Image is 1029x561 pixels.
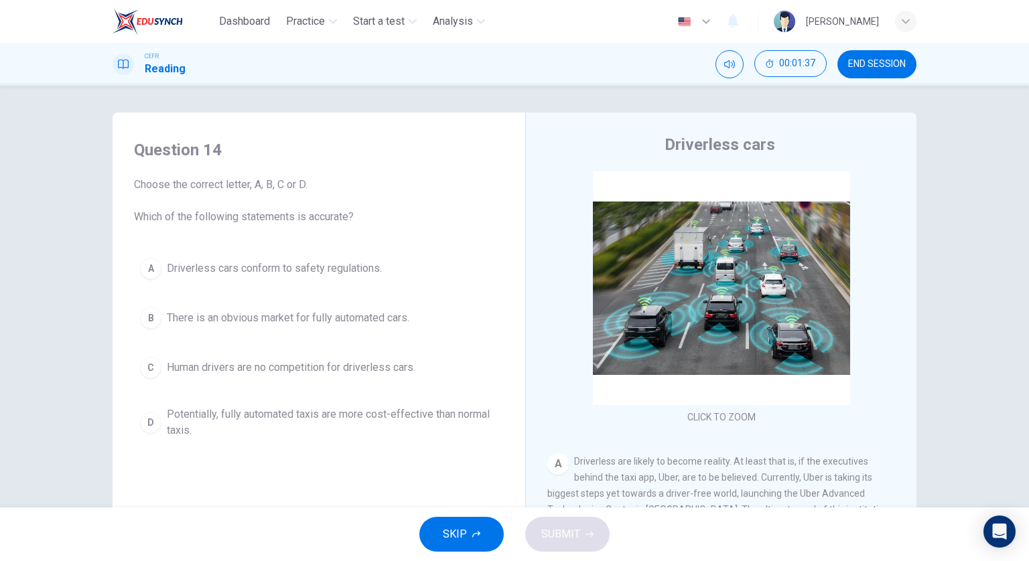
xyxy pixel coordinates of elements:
a: EduSynch logo [113,8,214,35]
h4: Question 14 [134,139,504,161]
div: [PERSON_NAME] [806,13,879,29]
div: A [140,258,161,279]
div: D [140,412,161,433]
span: Practice [286,13,325,29]
img: EduSynch logo [113,8,183,35]
span: Potentially, fully automated taxis are more cost-effective than normal taxis. [167,406,498,438]
button: SKIP [419,517,504,552]
div: Open Intercom Messenger [983,515,1016,548]
span: SKIP [443,525,467,544]
button: BThere is an obvious market for fully automated cars. [134,301,504,335]
span: CEFR [145,52,159,61]
button: END SESSION [837,50,916,78]
span: Driverless cars conform to safety regulations. [167,260,382,276]
h1: Reading [145,61,186,77]
button: Analysis [427,9,490,33]
span: Human drivers are no competition for driverless cars. [167,359,415,376]
button: DPotentially, fully automated taxis are more cost-effective than normal taxis. [134,400,504,445]
button: Practice [281,9,342,33]
span: Start a test [353,13,405,29]
span: 00:01:37 [779,58,815,69]
div: Mute [715,50,744,78]
span: Analysis [433,13,473,29]
span: Driverless are likely to become reality. At least that is, if the executives behind the taxi app,... [547,456,889,547]
img: en [676,17,693,27]
h4: Driverless cars [665,134,775,155]
span: Choose the correct letter, A, B, C or D. Which of the following statements is accurate? [134,177,504,225]
button: CHuman drivers are no competition for driverless cars. [134,351,504,384]
div: C [140,357,161,378]
button: Start a test [348,9,422,33]
button: Dashboard [214,9,275,33]
span: Dashboard [219,13,270,29]
div: A [547,453,569,475]
button: ADriverless cars conform to safety regulations. [134,252,504,285]
button: 00:01:37 [754,50,827,77]
div: Hide [754,50,827,78]
img: Profile picture [774,11,795,32]
span: There is an obvious market for fully automated cars. [167,310,409,326]
span: END SESSION [848,59,906,70]
div: B [140,307,161,329]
